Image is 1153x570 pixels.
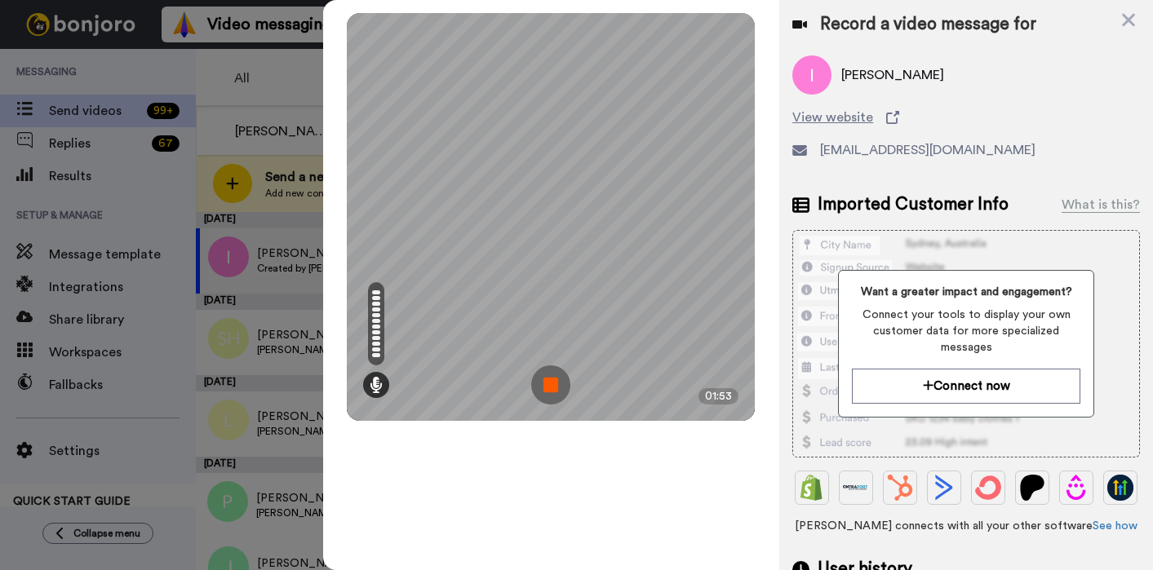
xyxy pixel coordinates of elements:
img: GoHighLevel [1107,475,1133,501]
img: ActiveCampaign [931,475,957,501]
img: Drip [1063,475,1089,501]
img: Patreon [1019,475,1045,501]
div: 01:53 [698,388,738,404]
button: Connect now [852,369,1080,404]
div: What is this? [1062,195,1140,214]
img: ic_record_stop.svg [531,365,570,404]
span: Connect your tools to display your own customer data for more specialized messages [852,307,1080,356]
span: [EMAIL_ADDRESS][DOMAIN_NAME] [820,140,1035,160]
a: See how [1093,520,1137,532]
span: [PERSON_NAME] connects with all your other software [792,518,1140,534]
span: View website [792,108,873,127]
a: View website [792,108,1140,127]
img: ConvertKit [975,475,1001,501]
img: Ontraport [843,475,869,501]
img: Hubspot [887,475,913,501]
span: Want a greater impact and engagement? [852,284,1080,300]
span: Imported Customer Info [818,192,1009,217]
img: Shopify [799,475,825,501]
